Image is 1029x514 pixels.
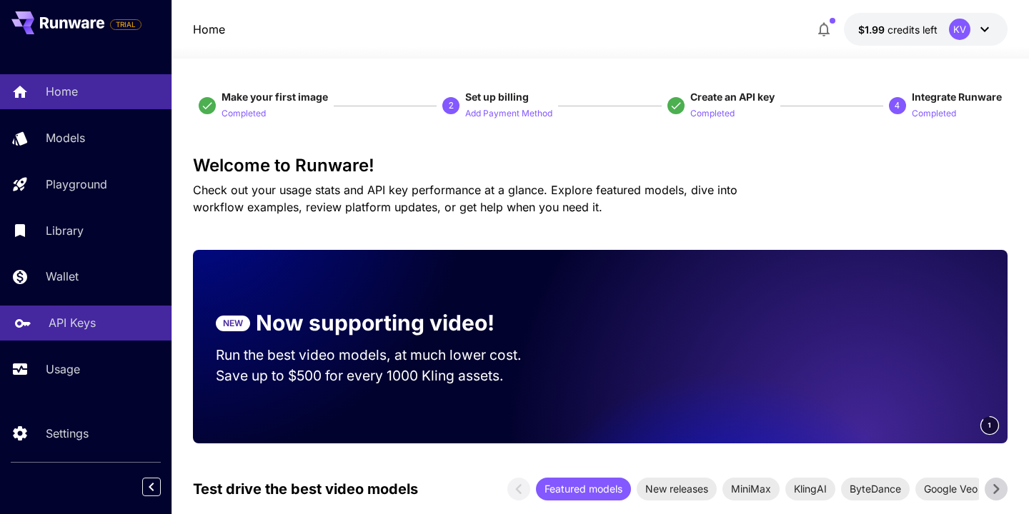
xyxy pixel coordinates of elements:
[841,481,910,496] span: ByteDance
[222,107,266,121] p: Completed
[193,183,737,214] span: Check out your usage stats and API key performance at a glance. Explore featured models, dive int...
[216,345,549,366] p: Run the best video models, at much lower cost.
[785,481,835,496] span: KlingAI
[46,425,89,442] p: Settings
[844,13,1008,46] button: $1.985KV
[49,314,96,331] p: API Keys
[222,91,328,103] span: Make your first image
[193,156,1008,176] h3: Welcome to Runware!
[988,420,992,430] span: 1
[193,21,225,38] nav: breadcrumb
[536,478,631,500] div: Featured models
[256,307,494,339] p: Now supporting video!
[888,24,938,36] span: credits left
[110,16,141,33] span: Add your payment card to enable full platform functionality.
[193,21,225,38] a: Home
[841,478,910,500] div: ByteDance
[949,19,970,40] div: KV
[690,104,735,121] button: Completed
[465,107,552,121] p: Add Payment Method
[449,99,454,112] p: 2
[536,481,631,496] span: Featured models
[153,474,171,500] div: Collapse sidebar
[46,361,80,378] p: Usage
[858,24,888,36] span: $1.99
[912,104,956,121] button: Completed
[46,129,85,146] p: Models
[46,176,107,193] p: Playground
[915,481,986,496] span: Google Veo
[142,478,161,496] button: Collapse sidebar
[895,99,900,112] p: 4
[637,478,717,500] div: New releases
[912,107,956,121] p: Completed
[637,481,717,496] span: New releases
[465,91,529,103] span: Set up billing
[690,107,735,121] p: Completed
[915,478,986,500] div: Google Veo
[111,19,141,30] span: TRIAL
[858,22,938,37] div: $1.985
[912,91,1002,103] span: Integrate Runware
[722,478,780,500] div: MiniMax
[46,83,78,100] p: Home
[46,268,79,285] p: Wallet
[46,222,84,239] p: Library
[216,366,549,386] p: Save up to $500 for every 1000 Kling assets.
[690,91,775,103] span: Create an API key
[222,104,266,121] button: Completed
[193,478,418,500] p: Test drive the best video models
[722,481,780,496] span: MiniMax
[465,104,552,121] button: Add Payment Method
[785,478,835,500] div: KlingAI
[223,317,243,330] p: NEW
